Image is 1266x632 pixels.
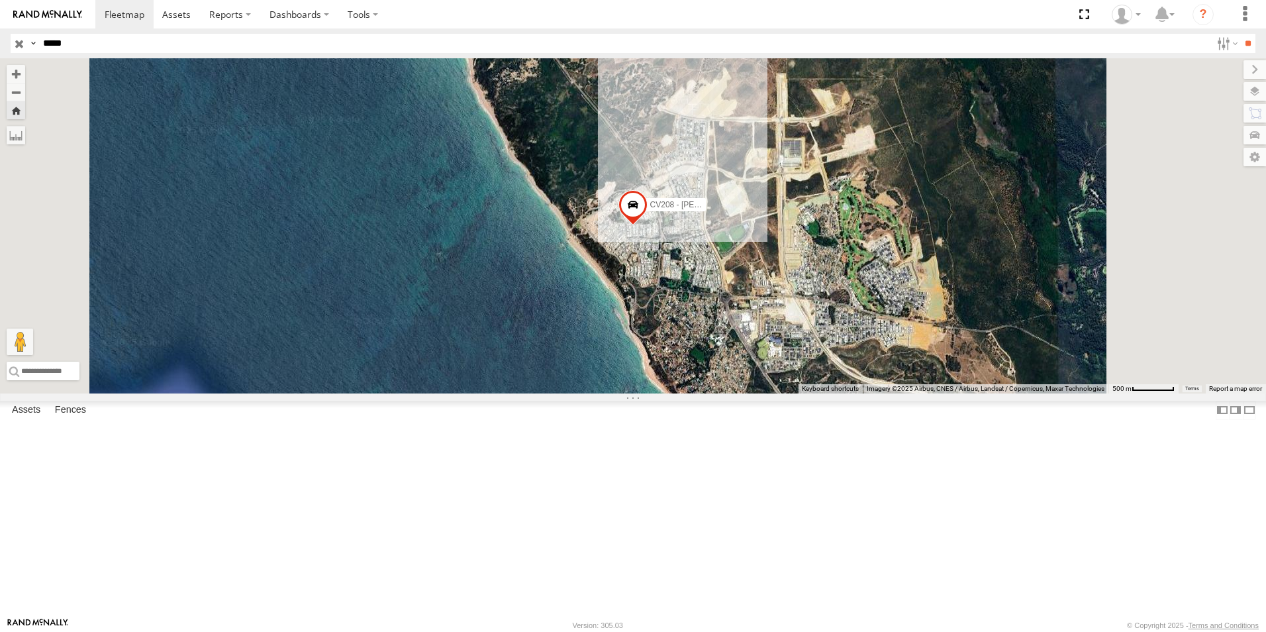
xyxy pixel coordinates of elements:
label: Search Filter Options [1212,34,1240,53]
label: Assets [5,401,47,419]
label: Hide Summary Table [1243,401,1256,420]
button: Drag Pegman onto the map to open Street View [7,329,33,355]
button: Keyboard shortcuts [802,384,859,394]
a: Terms and Conditions [1189,621,1259,629]
label: Dock Summary Table to the Left [1216,401,1229,420]
span: CV208 - [PERSON_NAME] [650,200,747,209]
div: Hayley Petersen [1107,5,1145,25]
button: Zoom in [7,65,25,83]
a: Terms [1185,386,1199,392]
div: Version: 305.03 [573,621,623,629]
i: ? [1193,4,1214,25]
img: rand-logo.svg [13,10,82,19]
button: Zoom out [7,83,25,101]
label: Measure [7,126,25,144]
span: Imagery ©2025 Airbus, CNES / Airbus, Landsat / Copernicus, Maxar Technologies [867,385,1104,392]
button: Map Scale: 500 m per 61 pixels [1108,384,1179,394]
span: 500 m [1112,385,1132,392]
label: Fences [48,401,93,419]
label: Dock Summary Table to the Right [1229,401,1242,420]
a: Report a map error [1209,385,1262,392]
div: © Copyright 2025 - [1127,621,1259,629]
a: Visit our Website [7,619,68,632]
button: Zoom Home [7,101,25,119]
label: Search Query [28,34,38,53]
label: Map Settings [1243,148,1266,166]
